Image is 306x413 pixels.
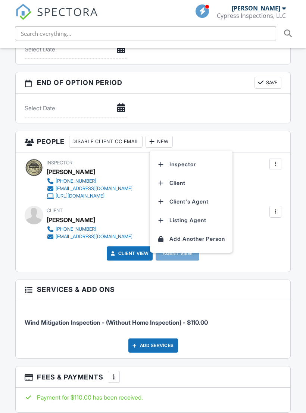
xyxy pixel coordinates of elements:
div: [EMAIL_ADDRESS][DOMAIN_NAME] [56,234,132,240]
div: [PERSON_NAME] [47,166,95,177]
a: [PHONE_NUMBER] [47,177,132,185]
span: End of Option Period [37,78,122,88]
input: Search everything... [15,26,276,41]
div: Cypress Inspections, LLC [217,12,286,19]
input: Select Date [25,40,127,59]
div: [PERSON_NAME] [47,214,95,226]
a: [EMAIL_ADDRESS][DOMAIN_NAME] [47,233,132,240]
div: [PHONE_NUMBER] [56,226,96,232]
span: Wind Mitigation Inspection - (Without Home Inspection) - $110.00 [25,319,208,326]
div: [PERSON_NAME] [232,4,280,12]
h3: People [16,131,290,152]
h3: Fees & Payments [16,366,290,388]
div: [URL][DOMAIN_NAME] [56,193,104,199]
img: The Best Home Inspection Software - Spectora [15,4,32,20]
button: Save [255,77,281,89]
input: Select Date [25,99,127,117]
div: [PHONE_NUMBER] [56,178,96,184]
div: [EMAIL_ADDRESS][DOMAIN_NAME] [56,186,132,192]
div: New [146,136,173,148]
h3: Services & Add ons [16,280,290,299]
a: [EMAIL_ADDRESS][DOMAIN_NAME] [47,185,132,192]
a: [PHONE_NUMBER] [47,226,132,233]
span: Inspector [47,160,72,165]
div: Payment for $110.00 has been received. [25,393,281,401]
div: Add Services [128,338,178,353]
a: [URL][DOMAIN_NAME] [47,192,132,200]
div: Disable Client CC Email [69,136,143,148]
span: SPECTORA [37,4,98,19]
span: Client [47,208,63,213]
a: Client View [109,250,149,257]
a: SPECTORA [15,10,98,26]
li: Service: Wind Mitigation Inspection - (Without Home Inspection) [25,305,281,332]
